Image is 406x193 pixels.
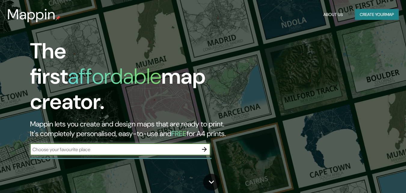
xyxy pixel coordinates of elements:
[68,62,161,90] h1: affordable
[355,9,399,20] button: Create yourmap
[7,6,56,23] h3: Mappin
[30,119,233,139] h2: Mappin lets you create and design maps that are ready to print. It's completely personalised, eas...
[30,146,198,153] input: Choose your favourite place
[171,129,187,138] h5: FREE
[321,9,345,20] button: About Us
[30,39,233,119] h1: The first map creator.
[56,16,60,20] img: mappin-pin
